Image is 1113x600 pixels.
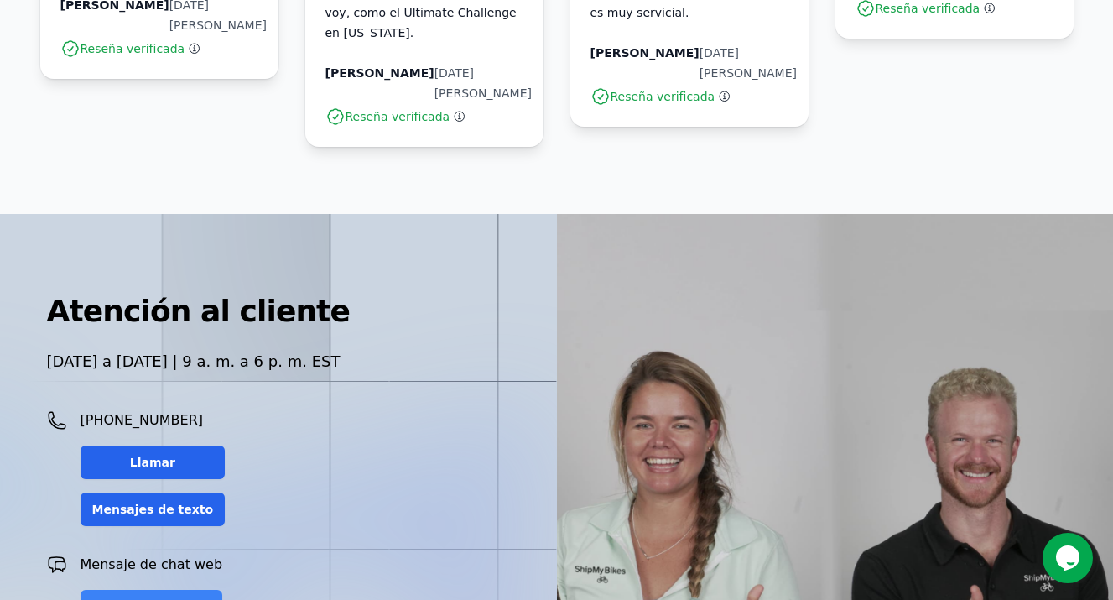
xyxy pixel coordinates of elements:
font: [PERSON_NAME] [590,46,700,60]
font: Mensaje de chat web [81,556,223,572]
font: Reseña verificada [81,42,185,55]
a: [PHONE_NUMBER] [81,412,204,428]
a: Mensajes de texto [81,493,226,526]
font: Reseña verificada [876,2,980,15]
font: [PERSON_NAME] [325,66,434,80]
font: Reseña verificada [346,110,450,123]
font: Llamar [130,456,175,469]
font: Reseña verificada [611,90,715,103]
a: Llamar [81,446,226,479]
font: [DATE] a [DATE] | 9 a. m. a 6 p. m. EST [47,352,341,370]
iframe: widget de chat [1043,533,1096,583]
font: Atención al cliente [47,294,350,328]
font: Mensajes de texto [92,503,214,516]
font: [DATE][PERSON_NAME] [700,46,797,80]
font: [DATE][PERSON_NAME] [434,66,532,100]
